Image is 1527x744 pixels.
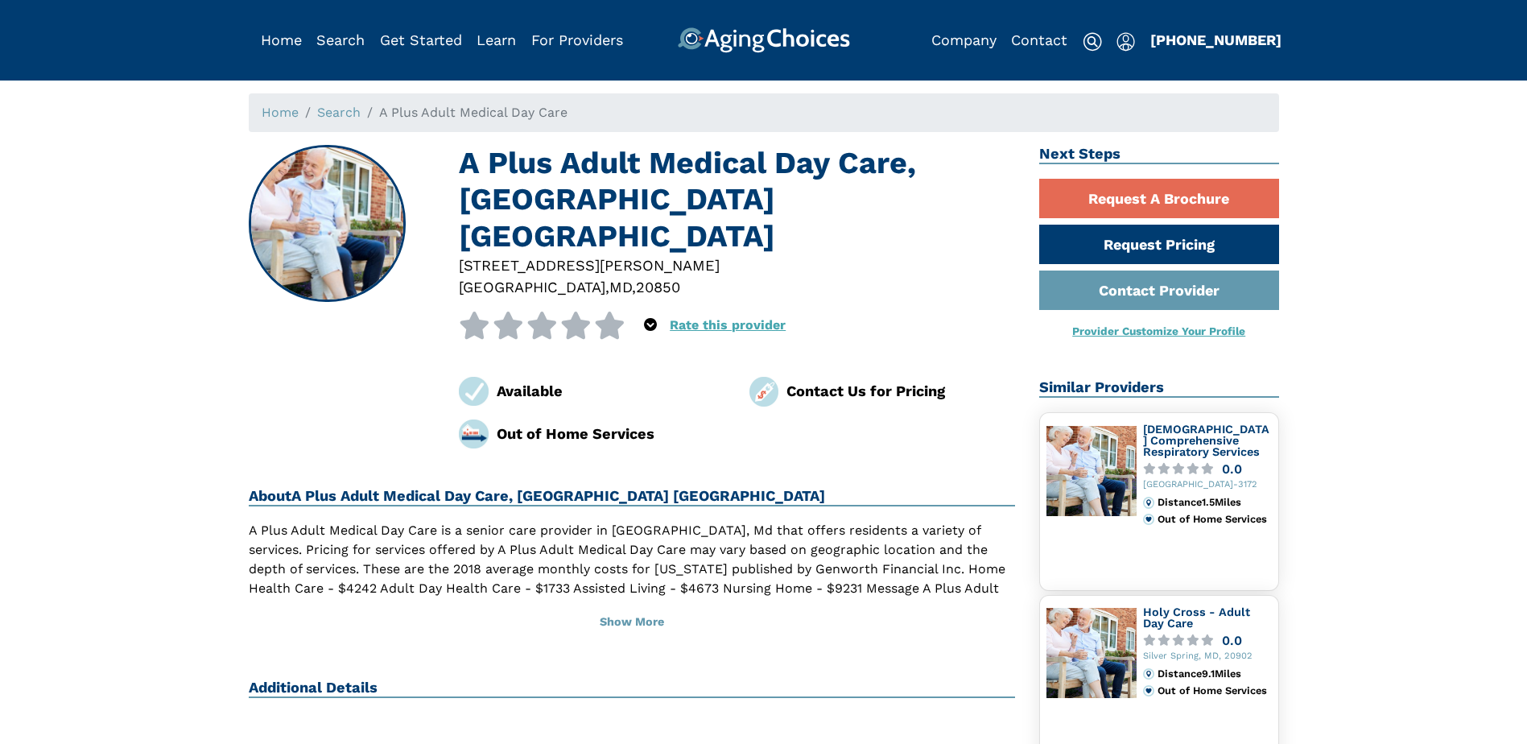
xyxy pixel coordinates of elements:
nav: breadcrumb [249,93,1279,132]
a: Home [261,31,302,48]
img: user-icon.svg [1116,32,1135,52]
a: Provider Customize Your Profile [1072,324,1245,337]
a: Rate this provider [670,317,786,333]
div: 0.0 [1222,634,1242,647]
div: Available [497,380,725,402]
a: Search [317,105,361,120]
a: Request Pricing [1039,225,1279,264]
div: Out of Home Services [497,423,725,444]
a: [PHONE_NUMBER] [1150,31,1281,48]
span: , [632,279,636,296]
a: Learn [477,31,516,48]
a: 0.0 [1143,634,1272,647]
img: AgingChoices [677,27,849,53]
img: primary.svg [1143,514,1154,525]
h2: Similar Providers [1039,378,1279,398]
button: Show More [249,605,1016,640]
div: Popover trigger [316,27,365,53]
span: [GEOGRAPHIC_DATA] [459,279,605,296]
div: [STREET_ADDRESS][PERSON_NAME] [459,254,1015,276]
div: Silver Spring, MD, 20902 [1143,651,1272,662]
div: Popover trigger [644,312,657,339]
a: Request A Brochure [1039,179,1279,218]
a: Holy Cross - Adult Day Care [1143,606,1250,630]
div: Out of Home Services [1158,685,1271,696]
h2: Next Steps [1039,145,1279,164]
img: primary.svg [1143,685,1154,696]
a: Home [262,105,299,120]
div: Distance 9.1 Miles [1158,668,1271,680]
h1: A Plus Adult Medical Day Care, [GEOGRAPHIC_DATA] [GEOGRAPHIC_DATA] [459,145,1015,254]
div: Popover trigger [1116,27,1135,53]
div: [GEOGRAPHIC_DATA]-3172 [1143,480,1272,490]
h2: Additional Details [249,679,1016,698]
a: [DEMOGRAPHIC_DATA] Comprehensive Respiratory Services [1143,423,1269,457]
a: Company [931,31,997,48]
img: search-icon.svg [1083,32,1102,52]
div: Contact Us for Pricing [786,380,1015,402]
div: Out of Home Services [1158,514,1271,525]
img: A Plus Adult Medical Day Care, Rockville MD [250,147,404,301]
a: Search [316,31,365,48]
p: A Plus Adult Medical Day Care is a senior care provider in [GEOGRAPHIC_DATA], Md that offers resi... [249,521,1016,618]
img: distance.svg [1143,668,1154,680]
img: distance.svg [1143,497,1154,508]
span: , [605,279,609,296]
a: For Providers [531,31,623,48]
h2: About A Plus Adult Medical Day Care, [GEOGRAPHIC_DATA] [GEOGRAPHIC_DATA] [249,487,1016,506]
a: Get Started [380,31,462,48]
div: 20850 [636,276,680,298]
a: Contact [1011,31,1067,48]
span: MD [609,279,632,296]
div: 0.0 [1222,463,1242,475]
a: 0.0 [1143,463,1272,475]
a: Contact Provider [1039,271,1279,310]
span: A Plus Adult Medical Day Care [379,105,567,120]
div: Distance 1.5 Miles [1158,497,1271,508]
